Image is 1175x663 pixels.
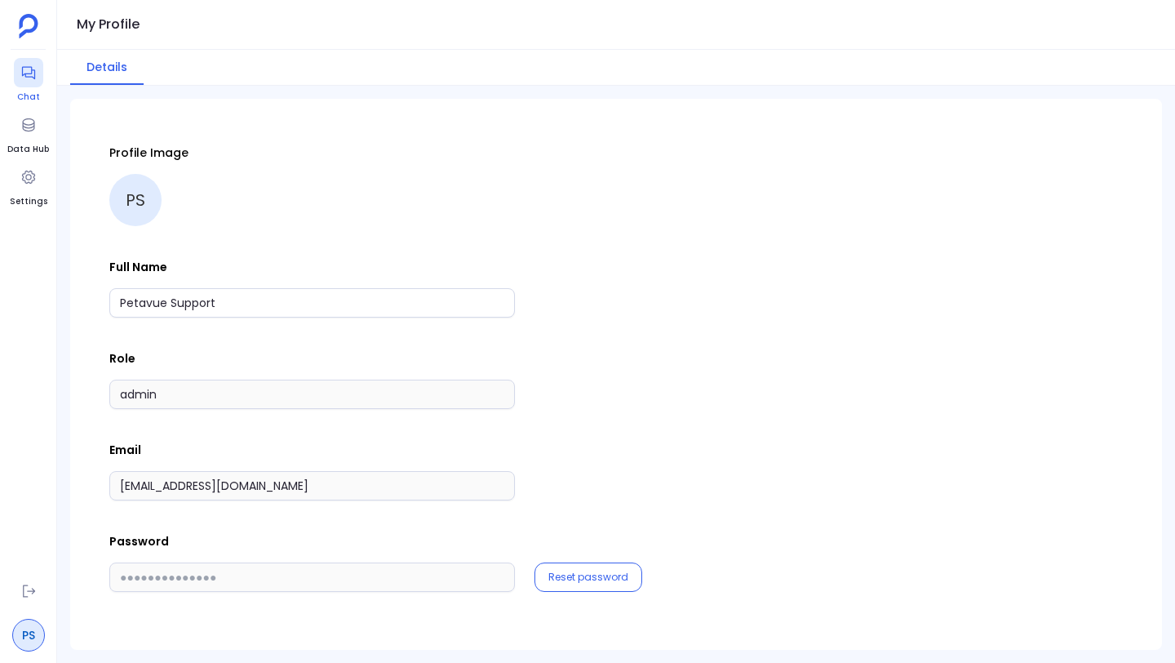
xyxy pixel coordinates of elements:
button: Reset password [548,571,628,584]
a: Settings [10,162,47,208]
p: Role [109,350,1123,367]
input: Email [109,471,515,501]
input: Full Name [109,288,515,318]
input: ●●●●●●●●●●●●●● [109,563,515,592]
a: Data Hub [7,110,49,156]
img: petavue logo [19,14,38,38]
span: Chat [14,91,43,104]
div: PS [109,174,162,226]
button: Details [70,50,144,85]
span: Data Hub [7,143,49,156]
p: Full Name [109,259,1123,275]
p: Email [109,442,1123,458]
h1: My Profile [77,13,140,36]
input: Role [109,380,515,409]
p: Password [109,533,1123,550]
a: Chat [14,58,43,104]
span: Settings [10,195,47,208]
a: PS [12,619,45,652]
p: Profile Image [109,145,1123,161]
